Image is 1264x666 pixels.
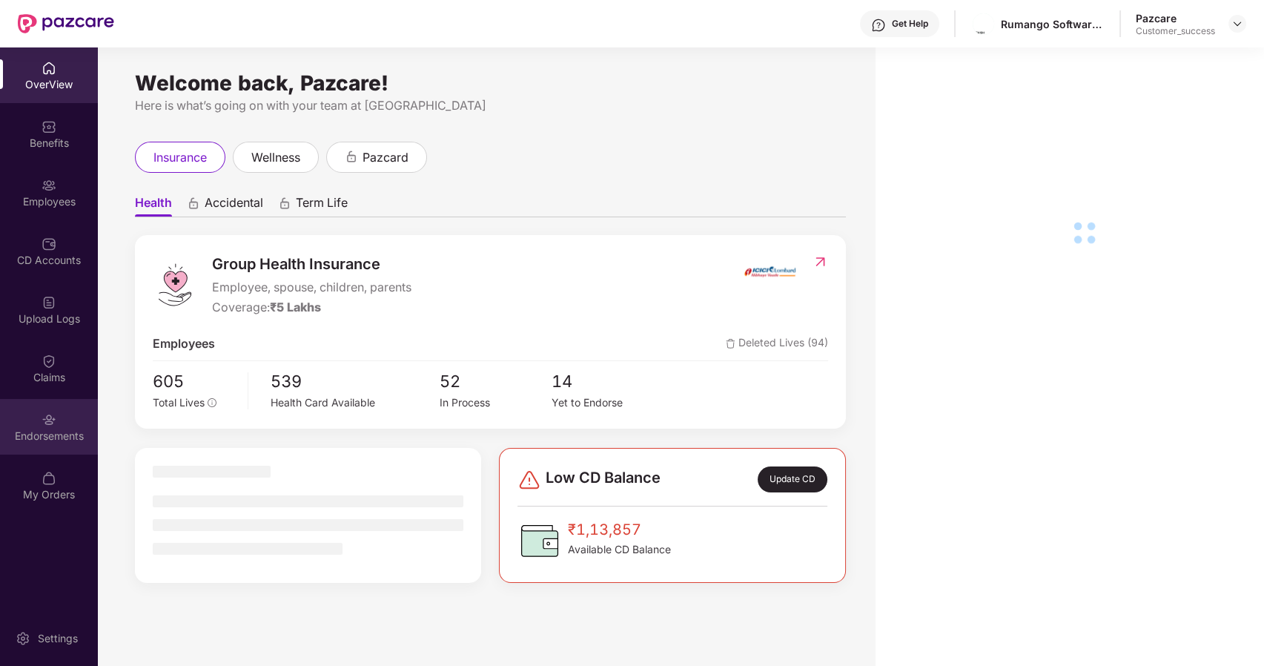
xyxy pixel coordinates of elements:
[153,396,205,409] span: Total Lives
[208,398,216,407] span: info-circle
[205,195,263,217] span: Accidental
[517,518,562,563] img: CDBalanceIcon
[153,369,237,395] span: 605
[552,369,664,395] span: 14
[568,541,671,558] span: Available CD Balance
[33,631,82,646] div: Settings
[363,148,408,167] span: pazcard
[517,468,541,492] img: svg+xml;base64,PHN2ZyBpZD0iRGFuZ2VyLTMyeDMyIiB4bWxucz0iaHR0cDovL3d3dy53My5vcmcvMjAwMC9zdmciIHdpZH...
[153,148,207,167] span: insurance
[187,197,200,210] div: animation
[296,195,348,217] span: Term Life
[1001,17,1105,31] div: Rumango Software And Consulting Services Private Limited
[726,339,735,349] img: deleteIcon
[278,197,291,210] div: animation
[42,412,56,427] img: svg+xml;base64,PHN2ZyBpZD0iRW5kb3JzZW1lbnRzIiB4bWxucz0iaHR0cDovL3d3dy53My5vcmcvMjAwMC9zdmciIHdpZH...
[42,471,56,486] img: svg+xml;base64,PHN2ZyBpZD0iTXlfT3JkZXJzIiBkYXRhLW5hbWU9Ik15IE9yZGVycyIgeG1sbnM9Imh0dHA6Ly93d3cudz...
[135,96,846,115] div: Here is what’s going on with your team at [GEOGRAPHIC_DATA]
[1136,11,1215,25] div: Pazcare
[212,253,411,276] span: Group Health Insurance
[271,369,440,395] span: 539
[153,334,215,353] span: Employees
[42,119,56,134] img: svg+xml;base64,PHN2ZyBpZD0iQmVuZWZpdHMiIHhtbG5zPSJodHRwOi8vd3d3LnczLm9yZy8yMDAwL3N2ZyIgd2lkdGg9Ij...
[973,13,994,35] img: nehish%20logo.png
[42,178,56,193] img: svg+xml;base64,PHN2ZyBpZD0iRW1wbG95ZWVzIiB4bWxucz0iaHR0cDovL3d3dy53My5vcmcvMjAwMC9zdmciIHdpZHRoPS...
[871,18,886,33] img: svg+xml;base64,PHN2ZyBpZD0iSGVscC0zMngzMiIgeG1sbnM9Imh0dHA6Ly93d3cudzMub3JnLzIwMDAvc3ZnIiB3aWR0aD...
[16,631,30,646] img: svg+xml;base64,PHN2ZyBpZD0iU2V0dGluZy0yMHgyMCIgeG1sbnM9Imh0dHA6Ly93d3cudzMub3JnLzIwMDAvc3ZnIiB3aW...
[742,253,798,290] img: insurerIcon
[1136,25,1215,37] div: Customer_success
[270,300,321,314] span: ₹5 Lakhs
[345,150,358,163] div: animation
[726,334,828,353] span: Deleted Lives (94)
[18,14,114,33] img: New Pazcare Logo
[439,395,552,411] div: In Process
[135,77,846,89] div: Welcome back, Pazcare!
[42,61,56,76] img: svg+xml;base64,PHN2ZyBpZD0iSG9tZSIgeG1sbnM9Imh0dHA6Ly93d3cudzMub3JnLzIwMDAvc3ZnIiB3aWR0aD0iMjAiIG...
[42,295,56,310] img: svg+xml;base64,PHN2ZyBpZD0iVXBsb2FkX0xvZ3MiIGRhdGEtbmFtZT0iVXBsb2FkIExvZ3MiIHhtbG5zPSJodHRwOi8vd3...
[135,195,172,217] span: Health
[153,263,197,307] img: logo
[42,237,56,251] img: svg+xml;base64,PHN2ZyBpZD0iQ0RfQWNjb3VudHMiIGRhdGEtbmFtZT0iQ0QgQWNjb3VudHMiIHhtbG5zPSJodHRwOi8vd3...
[271,395,440,411] div: Health Card Available
[813,254,828,269] img: RedirectIcon
[251,148,300,167] span: wellness
[1231,18,1243,30] img: svg+xml;base64,PHN2ZyBpZD0iRHJvcGRvd24tMzJ4MzIiIHhtbG5zPSJodHRwOi8vd3d3LnczLm9yZy8yMDAwL3N2ZyIgd2...
[552,395,664,411] div: Yet to Endorse
[42,354,56,369] img: svg+xml;base64,PHN2ZyBpZD0iQ2xhaW0iIHhtbG5zPSJodHRwOi8vd3d3LnczLm9yZy8yMDAwL3N2ZyIgd2lkdGg9IjIwIi...
[439,369,552,395] span: 52
[568,518,671,541] span: ₹1,13,857
[892,18,928,30] div: Get Help
[212,278,411,297] span: Employee, spouse, children, parents
[546,466,661,492] span: Low CD Balance
[212,298,411,317] div: Coverage:
[758,466,827,492] div: Update CD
